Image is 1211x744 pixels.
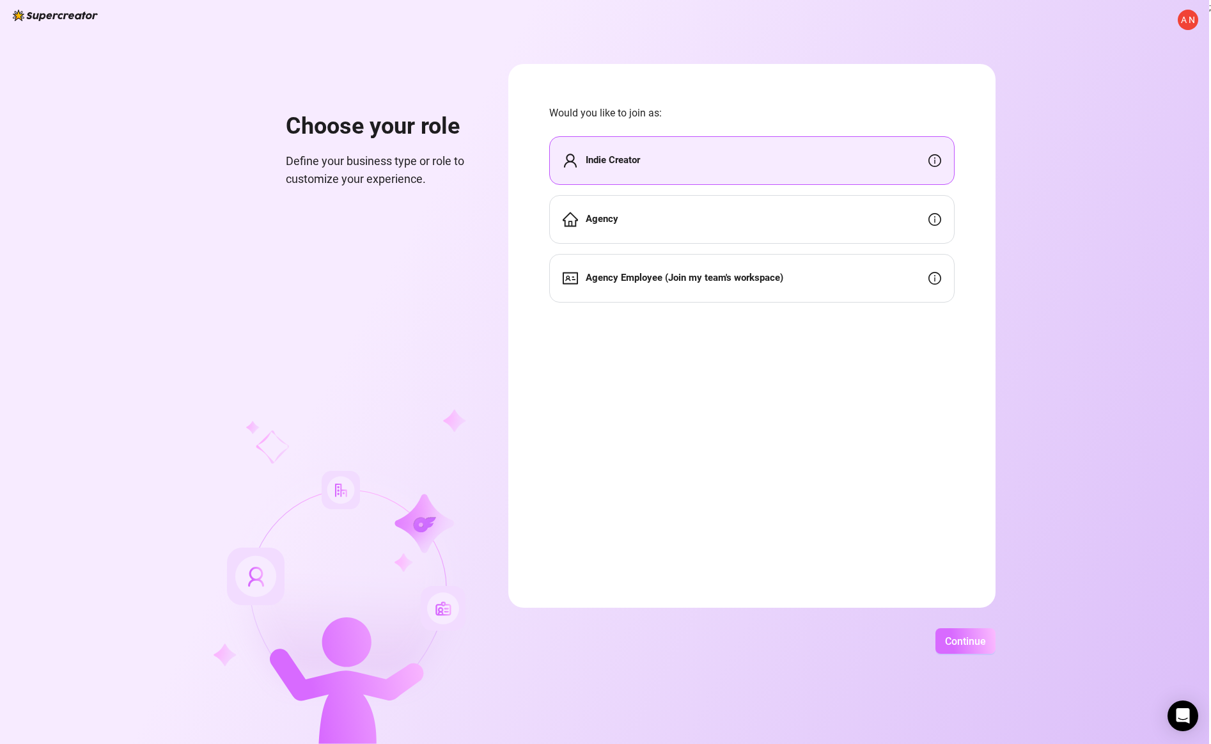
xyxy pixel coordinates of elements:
[286,152,478,189] span: Define your business type or role to customize your experience.
[586,272,783,283] strong: Agency Employee (Join my team's workspace)
[13,10,98,21] img: logo
[586,154,640,166] strong: Indie Creator
[928,154,941,167] span: info-circle
[1168,700,1198,731] div: Open Intercom Messenger
[1181,13,1195,27] span: A N
[935,628,996,654] button: Continue
[563,212,578,227] span: home
[563,271,578,286] span: idcard
[563,153,578,168] span: user
[286,113,478,141] h1: Choose your role
[549,105,955,121] span: Would you like to join as:
[928,213,941,226] span: info-circle
[928,272,941,285] span: info-circle
[586,213,618,225] strong: Agency
[945,635,986,647] span: Continue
